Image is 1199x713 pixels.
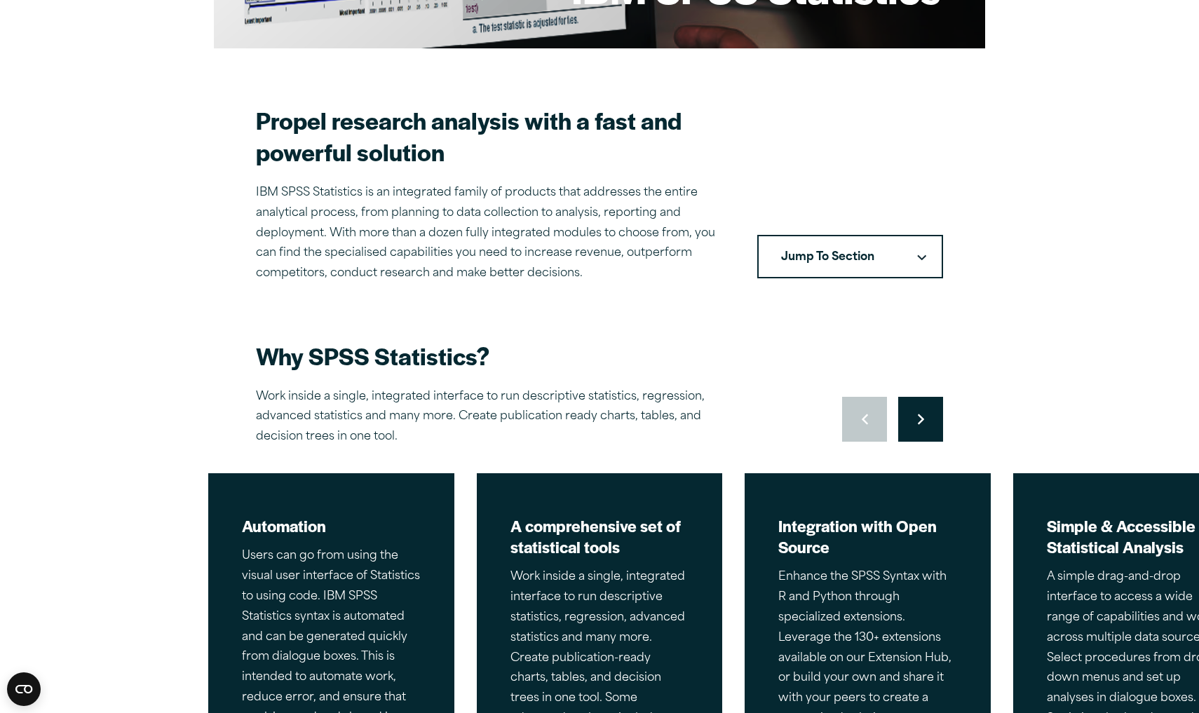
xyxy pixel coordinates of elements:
[757,235,943,278] button: Jump To SectionDownward pointing chevron
[256,104,724,168] h2: Propel research analysis with a fast and powerful solution
[898,397,943,442] button: Move to next slide
[256,183,724,284] p: IBM SPSS Statistics is an integrated family of products that addresses the entire analytical proc...
[757,235,943,278] nav: Table of Contents
[918,414,924,425] svg: Right pointing chevron
[510,515,689,557] h2: A comprehensive set of statistical tools
[256,340,747,372] h2: Why SPSS Statistics?
[7,672,41,706] button: Open CMP widget
[242,515,421,536] h2: Automation
[917,254,926,261] svg: Downward pointing chevron
[778,515,957,557] h2: Integration with Open Source
[256,387,747,447] p: Work inside a single, integrated interface to run descriptive statistics, regression, advanced st...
